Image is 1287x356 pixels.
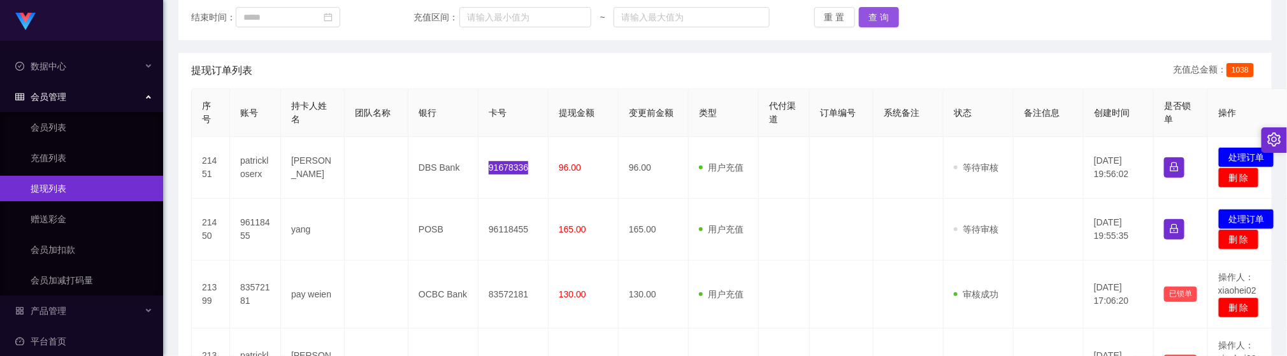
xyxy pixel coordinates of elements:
td: [DATE] 19:55:35 [1084,199,1154,260]
span: 165.00 [559,224,586,234]
span: 系统备注 [884,108,919,118]
i: 图标: appstore-o [15,306,24,315]
a: 提现列表 [31,176,153,201]
span: 数据中心 [15,61,66,71]
button: 重 置 [814,7,855,27]
button: 删 除 [1218,167,1259,188]
td: 165.00 [619,199,689,260]
button: 删 除 [1218,297,1259,318]
td: 96118455 [230,199,281,260]
td: 96.00 [619,137,689,199]
button: 处理订单 [1218,147,1274,167]
button: 删 除 [1218,229,1259,250]
span: 账号 [240,108,258,118]
span: 会员管理 [15,92,66,102]
td: 130.00 [619,260,689,329]
button: 图标: lock [1164,157,1184,178]
span: 是否锁单 [1164,101,1191,124]
td: pay weien [281,260,345,329]
span: 序号 [202,101,211,124]
span: 代付渠道 [769,101,796,124]
span: 用户充值 [699,162,744,173]
span: 卡号 [489,108,507,118]
a: 图标: dashboard平台首页 [15,329,153,354]
span: 订单编号 [820,108,856,118]
span: 130.00 [559,289,586,299]
button: 已锁单 [1164,287,1197,302]
span: 操作人：xiaohei02 [1218,272,1256,295]
span: ~ [591,11,614,24]
td: [DATE] 17:06:20 [1084,260,1154,329]
span: 结束时间： [191,11,236,24]
a: 赠送彩金 [31,206,153,232]
td: 21450 [192,199,230,260]
span: 用户充值 [699,289,744,299]
span: 操作 [1218,108,1236,118]
span: 银行 [419,108,436,118]
button: 图标: lock [1164,219,1184,239]
span: 等待审核 [954,162,998,173]
i: 图标: calendar [324,13,333,22]
span: 审核成功 [954,289,998,299]
td: 96118455 [478,199,549,260]
i: 图标: setting [1267,132,1281,146]
a: 会员加减打码量 [31,267,153,293]
td: 21399 [192,260,230,329]
span: 产品管理 [15,306,66,316]
td: DBS Bank [408,137,478,199]
span: 团队名称 [355,108,391,118]
span: 充值区间： [413,11,459,24]
td: POSB [408,199,478,260]
button: 处理订单 [1218,209,1274,229]
td: 83572181 [478,260,549,329]
a: 充值列表 [31,145,153,171]
td: [PERSON_NAME] [281,137,345,199]
span: 提现订单列表 [191,63,252,78]
td: 83572181 [230,260,281,329]
span: 持卡人姓名 [291,101,327,124]
span: 类型 [699,108,717,118]
span: 变更前金额 [629,108,673,118]
td: OCBC Bank [408,260,478,329]
i: 图标: table [15,92,24,101]
button: 查 询 [859,7,900,27]
span: 96.00 [559,162,581,173]
td: [DATE] 19:56:02 [1084,137,1154,199]
a: 会员加扣款 [31,237,153,262]
span: 用户充值 [699,224,744,234]
td: 21451 [192,137,230,199]
i: 图标: check-circle-o [15,62,24,71]
span: 状态 [954,108,972,118]
input: 请输入最小值为 [459,7,591,27]
span: 1038 [1226,63,1254,77]
td: patrickloserx [230,137,281,199]
td: yang [281,199,345,260]
img: logo.9652507e.png [15,13,36,31]
td: 91678336 [478,137,549,199]
span: 备注信息 [1024,108,1060,118]
span: 等待审核 [954,224,998,234]
span: 提现金额 [559,108,594,118]
div: 充值总金额： [1173,63,1259,78]
a: 会员列表 [31,115,153,140]
input: 请输入最大值为 [614,7,770,27]
span: 创建时间 [1094,108,1130,118]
